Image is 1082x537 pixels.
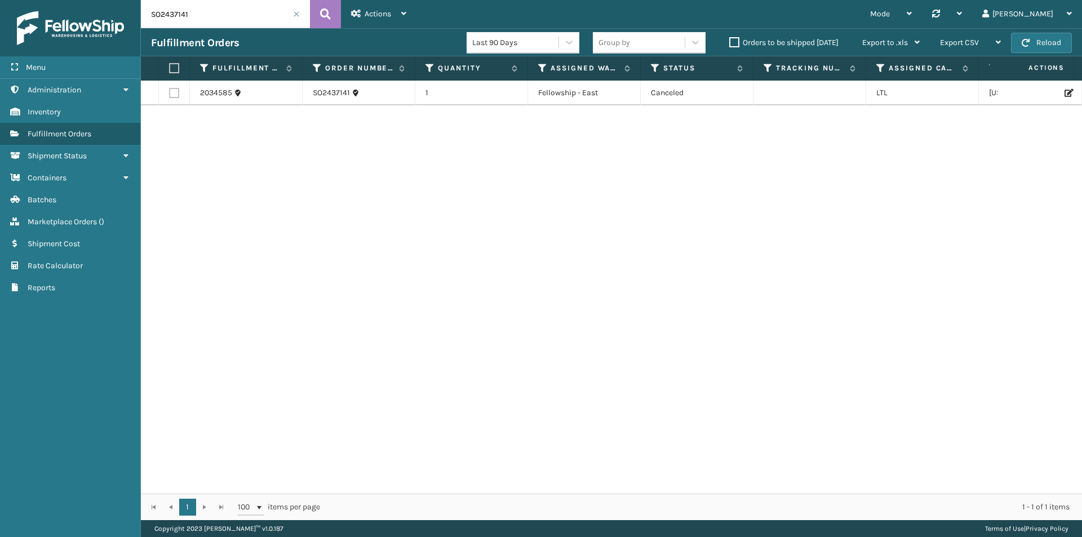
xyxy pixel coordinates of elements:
[889,63,957,73] label: Assigned Carrier Service
[663,63,731,73] label: Status
[870,9,890,19] span: Mode
[28,261,83,270] span: Rate Calculator
[993,59,1071,77] span: Actions
[940,38,979,47] span: Export CSV
[776,63,844,73] label: Tracking Number
[313,87,350,99] a: SO2437141
[28,283,55,292] span: Reports
[28,173,66,183] span: Containers
[28,151,87,161] span: Shipment Status
[438,63,506,73] label: Quantity
[28,107,61,117] span: Inventory
[28,239,80,248] span: Shipment Cost
[866,81,979,105] td: LTL
[179,499,196,516] a: 1
[472,37,560,48] div: Last 90 Days
[238,502,255,513] span: 100
[151,36,239,50] h3: Fulfillment Orders
[365,9,391,19] span: Actions
[551,63,619,73] label: Assigned Warehouse
[985,525,1024,532] a: Terms of Use
[641,81,753,105] td: Canceled
[862,38,908,47] span: Export to .xls
[1011,33,1072,53] button: Reload
[99,217,104,227] span: ( )
[28,85,81,95] span: Administration
[598,37,630,48] div: Group by
[729,38,839,47] label: Orders to be shipped [DATE]
[154,520,283,537] p: Copyright 2023 [PERSON_NAME]™ v 1.0.187
[200,87,232,99] a: 2034585
[985,520,1068,537] div: |
[336,502,1070,513] div: 1 - 1 of 1 items
[28,217,97,227] span: Marketplace Orders
[415,81,528,105] td: 1
[28,129,91,139] span: Fulfillment Orders
[1026,525,1068,532] a: Privacy Policy
[238,499,320,516] span: items per page
[28,195,56,205] span: Batches
[325,63,393,73] label: Order Number
[212,63,281,73] label: Fulfillment Order Id
[17,11,124,45] img: logo
[1065,89,1071,97] i: Edit
[26,63,46,72] span: Menu
[528,81,641,105] td: Fellowship - East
